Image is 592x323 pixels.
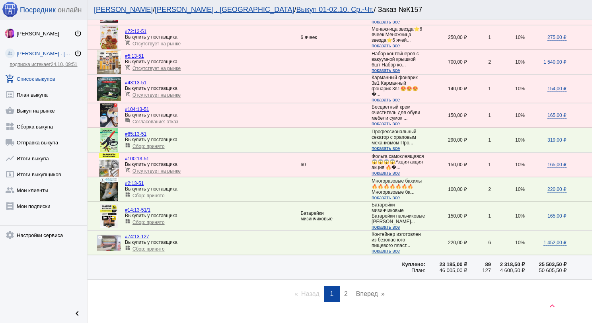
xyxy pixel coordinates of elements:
[94,6,578,14] div: / / / Заказ №К157
[352,286,389,302] a: Вперед page
[100,204,118,228] img: MuKWiBsdaBfxisceSpE2-IJfT-Ri-l8A4FzjjvTSYVsEpY-T28APdM4ijFVKtiqsJbnOi06lNSVR8sp50mmmytUq.jpg
[301,290,319,297] span: Назад
[125,161,300,167] div: Выкупить у поставщика
[425,113,467,118] div: 150,00 ₽
[372,267,425,273] div: План:
[125,142,130,148] mat-icon: widgets
[125,29,134,34] span: #72:
[132,119,178,125] span: Согласование: отказ
[425,187,467,192] div: 100,00 ₽
[300,35,340,40] div: 6 ячеек
[515,213,525,219] span: 10%
[125,80,134,86] span: #43:
[372,75,425,103] app-description-cutted: Карманный фонарик 3в1 Карманный фонарик 3в1😍😍😍�...
[372,202,425,230] app-description-cutted: Батарейки мизинчиковые Батарейки пальчиковые [PERSON_NAME]...
[132,66,181,71] span: Отсутствует на рынке
[491,267,525,273] div: 4 600,50 ₽
[5,201,15,211] mat-icon: receipt
[372,51,425,73] app-description-cutted: Набор контейнеров с вакуумной крышкой 6шт Набор ко...
[372,121,400,126] span: показать все
[125,207,150,213] a: #14:13-51/1
[467,35,491,40] div: 1
[5,169,15,179] mat-icon: local_atm
[5,74,15,84] mat-icon: add_shopping_cart
[344,290,348,297] span: 2
[99,153,119,177] img: IQoOBVcR-ycYoCvNmCLaH4PxcwOLoJfbOX8ndszlAzH2hsLHqErX5mpiMMiIsDNaVZyLmHYLBSC0DeDRpBfIOQTb.jpg
[372,104,425,126] app-description-cutted: Бесцветный крем очиститель для обуви мебели сумок ...
[88,286,592,302] ul: Pagination
[5,138,15,147] mat-icon: local_shipping
[100,128,118,152] img: kRl1I2BWsgGrqZ_Y2YW13t9MlaRsk-FbHkkHDKUMPWgq5LeS4gVjcmrW7YvssYQrVqWBrg3wu7_2BT32obW0K64K.jpg
[20,6,56,14] span: Посредник
[125,218,130,224] mat-icon: widgets
[125,53,132,59] span: #5:
[97,77,121,101] img: bTsoCSx9iT--Pi57AYnCMlG38St0g31JXwYQV6FoNdNAEpR-QPLrxdf6uoJ8tCpuN48LCZYvlAV67aolmyLchj6V.jpg
[97,235,121,251] img: 9FGkmw8FrremVzAIoFt-VZWdGHUzFVAQOc64u9glSXgWOw_7rrXZoAst_lW82SBgK_jAWF4Gb1YrYVFO5SxUAgdL.jpg
[51,62,78,67] span: 24.10, 09:51
[425,35,467,40] div: 250,00 ₽
[547,301,557,311] mat-icon: keyboard_arrow_up
[132,246,165,252] span: Сбор: принято
[125,59,300,64] div: Выкупить у поставщика
[125,156,137,161] span: #100:
[132,144,165,149] span: Сбор: принято
[515,59,525,65] span: 10%
[125,137,300,142] div: Выкупить у поставщика
[425,261,467,267] div: 23 185,00 ₽
[425,137,467,143] div: 290,00 ₽
[515,137,525,143] span: 10%
[125,107,137,112] span: #104:
[125,64,130,70] mat-icon: remove_shopping_cart
[155,6,294,14] a: [PERSON_NAME] . [GEOGRAPHIC_DATA]
[100,25,118,49] img: hsiZcFXdktMRN84ooATpTPsa_wiEP_9jxk_nPW7FvJBz06hFIEJLGjoxMdKTZGlXSoxFslbW35mj39a5ahPmKXKt.jpg
[125,107,149,112] a: #104:13-51
[132,193,165,198] span: Сбор: принято
[425,267,467,273] div: 46 005,00 ₽
[525,267,567,273] div: 50 605,50 ₽
[132,220,165,225] span: Сбор: принято
[132,92,181,98] span: Отсутствует на рынке
[547,162,567,168] span: 165,00 ₽
[425,86,467,91] div: 140,00 ₽
[372,129,425,151] app-description-cutted: Профессиональный секатор с храповым механизмом Про...
[125,91,130,97] mat-icon: remove_shopping_cart
[467,213,491,219] div: 1
[125,86,300,91] div: Выкупить у поставщика
[97,50,121,74] img: H81KvmYjMI6E_KmLh0FHF6Bo58h1JkUA7qnykaz4J3dnQiBs4NnyfpSA91H6FSzxZ2g1x6nOH0A0m9heC-FJKnJd.jpg
[372,19,400,25] span: показать все
[547,113,567,119] span: 165,00 ₽
[372,261,425,267] div: Куплено:
[547,137,567,143] span: 319,00 ₽
[425,59,467,65] div: 700,00 ₽
[372,26,425,49] app-description-cutted: Менажница звезда⭐️6 ячеек Менажница звезда⭐️6 ячей...
[125,186,300,192] div: Выкупить у поставщика
[125,245,130,251] mat-icon: widgets
[372,178,425,200] app-description-cutted: Многоразовые бахилы 🔥🔥🔥🔥🔥🔥🔥 Многоразовые ба...
[5,106,15,115] mat-icon: shopping_basket
[467,261,491,267] div: 89
[372,43,400,49] span: показать все
[467,240,491,245] div: 6
[467,267,491,273] div: 127
[467,137,491,143] div: 1
[74,49,82,57] mat-icon: power_settings_new
[372,68,400,73] span: показать все
[425,162,467,167] div: 150,00 ₽
[330,290,334,297] span: 1
[100,177,118,201] img: 06T5DbbrcY70d4FqtbiUvBUeaczEyfIlQbWDMdNt64ZVPP2LxbVJlmK0jLUThT0lGqvwzEjeOZPQApa2rki0k4eh.jpg
[5,29,15,38] img: 73xLq58P2BOqs-qIllg3xXCtabieAB0OMVER0XTxHpc0AjG-Rb2SSuXsq4It7hEfqgBcQNho.jpg
[132,41,181,47] span: Отсутствует на рынке
[467,59,491,65] div: 2
[17,51,74,56] div: [PERSON_NAME] . [GEOGRAPHIC_DATA]
[125,53,144,59] a: #5:13-51
[372,97,400,103] span: показать все
[372,248,400,254] span: показать все
[74,29,82,37] mat-icon: power_settings_new
[2,1,18,17] img: apple-icon-60x60.png
[125,181,132,186] span: #2:
[491,261,525,267] div: 2 318,50 ₽
[467,113,491,118] div: 1
[58,6,82,14] span: онлайн
[372,146,400,151] span: показать все
[525,261,567,267] div: 25 503,50 ₽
